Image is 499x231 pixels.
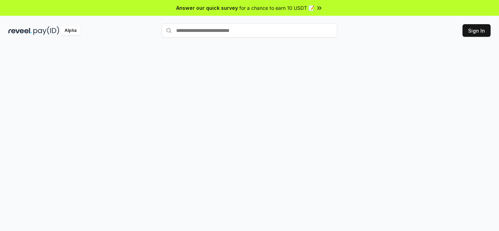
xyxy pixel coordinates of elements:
[463,24,491,37] button: Sign In
[8,26,32,35] img: reveel_dark
[33,26,59,35] img: pay_id
[61,26,80,35] div: Alpha
[176,4,238,12] span: Answer our quick survey
[239,4,314,12] span: for a chance to earn 10 USDT 📝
